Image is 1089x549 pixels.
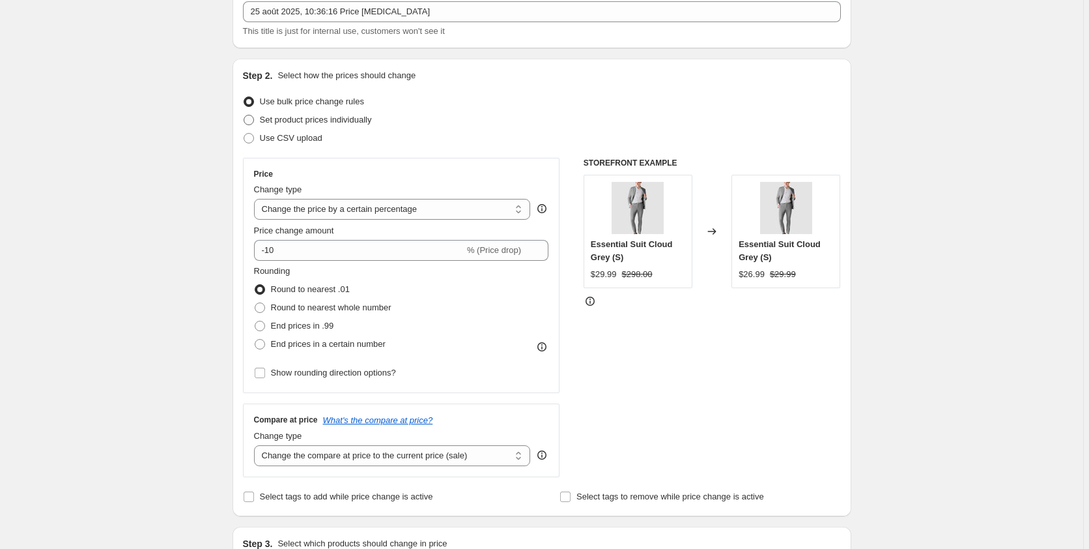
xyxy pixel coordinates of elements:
h6: STOREFRONT EXAMPLE [584,158,841,168]
span: % (Price drop) [467,245,521,255]
span: Use bulk price change rules [260,96,364,106]
span: This title is just for internal use, customers won't see it [243,26,445,36]
p: Select how the prices should change [277,69,416,82]
span: Essential Suit Cloud Grey (S) [739,239,821,262]
div: $29.99 [591,268,617,281]
span: Show rounding direction options? [271,368,396,378]
span: Use CSV upload [260,133,322,143]
h3: Compare at price [254,415,318,425]
span: Set product prices individually [260,115,372,125]
input: 30% off holiday sale [243,1,841,22]
span: Round to nearest .01 [271,284,350,294]
div: help [535,202,548,215]
span: Select tags to remove while price change is active [576,492,764,501]
span: Rounding [254,266,290,276]
span: End prices in a certain number [271,339,386,349]
h2: Step 2. [243,69,273,82]
div: help [535,449,548,462]
span: Select tags to add while price change is active [260,492,433,501]
strike: $298.00 [622,268,653,281]
span: Essential Suit Cloud Grey (S) [591,239,673,262]
span: Price change amount [254,226,334,235]
span: Change type [254,431,302,441]
input: -15 [254,240,464,261]
img: FF166F33-CE35-15E0-3591-49DCEBEFC91D_563ffe41-82eb-47c5-9170-c0ddfc747008_80x.webp [760,182,812,234]
h3: Price [254,169,273,179]
span: Change type [254,185,302,194]
strike: $29.99 [770,268,796,281]
button: What's the compare at price? [323,415,433,425]
span: End prices in .99 [271,321,334,331]
div: $26.99 [739,268,765,281]
span: Round to nearest whole number [271,303,391,312]
img: FF166F33-CE35-15E0-3591-49DCEBEFC91D_563ffe41-82eb-47c5-9170-c0ddfc747008_80x.webp [612,182,664,234]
